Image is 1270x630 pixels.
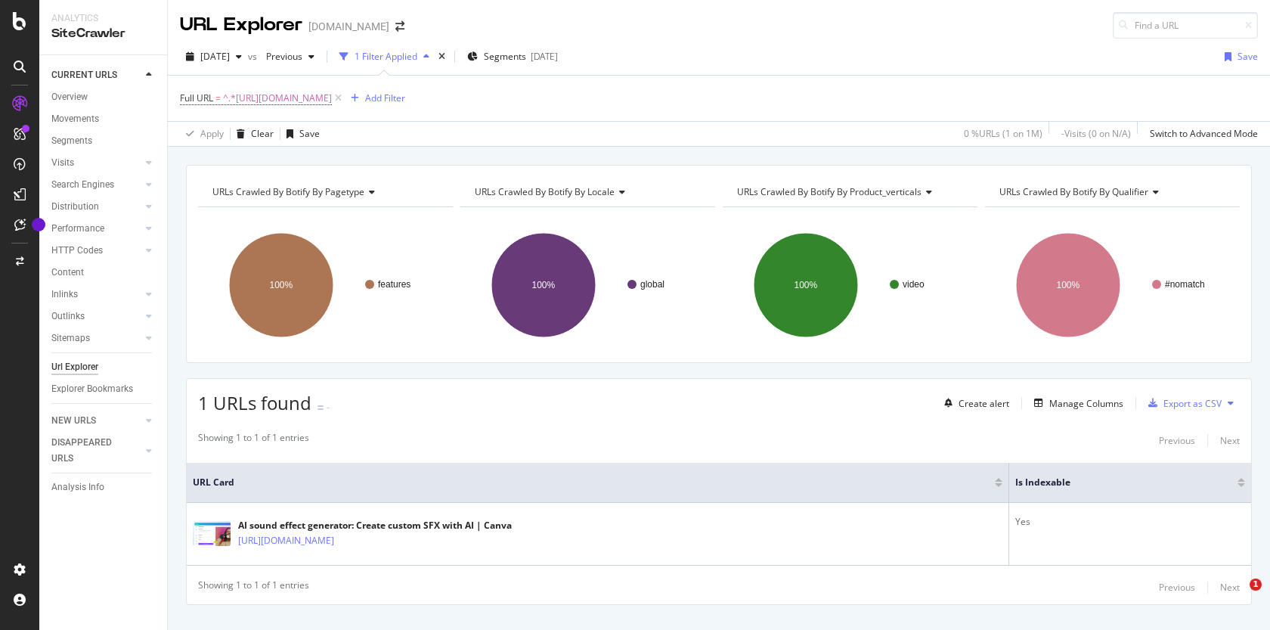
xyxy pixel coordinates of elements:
text: 100% [1057,280,1080,290]
button: Previous [260,45,321,69]
div: Sitemaps [51,331,90,346]
a: Distribution [51,199,141,215]
a: HTTP Codes [51,243,141,259]
a: Analysis Info [51,479,156,495]
span: Segments [484,50,526,63]
a: Search Engines [51,177,141,193]
h4: URLs Crawled By Botify By product_verticals [734,180,964,204]
button: 1 Filter Applied [333,45,435,69]
span: 1 [1250,579,1262,591]
span: = [215,92,221,104]
div: Url Explorer [51,359,98,375]
span: Is Indexable [1015,476,1215,489]
button: Export as CSV [1142,391,1222,415]
div: Analysis Info [51,479,104,495]
div: Overview [51,89,88,105]
button: Switch to Advanced Mode [1144,122,1258,146]
div: Performance [51,221,104,237]
div: Apply [200,127,224,140]
div: times [435,49,448,64]
a: Visits [51,155,141,171]
span: Previous [260,50,302,63]
div: Save [1237,50,1258,63]
span: URLs Crawled By Botify By locale [475,185,615,198]
div: Segments [51,133,92,149]
svg: A chart. [460,219,712,351]
div: Switch to Advanced Mode [1150,127,1258,140]
button: Save [1219,45,1258,69]
span: URLs Crawled By Botify By qualifier [999,185,1148,198]
h4: URLs Crawled By Botify By pagetype [209,180,439,204]
h4: URLs Crawled By Botify By locale [472,180,702,204]
div: 0 % URLs ( 1 on 1M ) [964,127,1042,140]
a: CURRENT URLS [51,67,141,83]
div: Tooltip anchor [32,218,45,231]
img: Equal [317,405,324,410]
button: Clear [231,122,274,146]
button: Apply [180,122,224,146]
h4: URLs Crawled By Botify By qualifier [996,180,1226,204]
div: Search Engines [51,177,114,193]
span: ^.*[URL][DOMAIN_NAME] [223,88,332,109]
div: Distribution [51,199,99,215]
a: DISAPPEARED URLS [51,435,141,467]
a: Inlinks [51,287,141,303]
text: 100% [532,280,556,290]
div: Movements [51,111,99,127]
div: - [327,401,330,414]
div: CURRENT URLS [51,67,117,83]
button: Segments[DATE] [461,45,564,69]
a: Explorer Bookmarks [51,381,156,397]
div: URL Explorer [180,12,302,38]
div: A chart. [723,219,974,351]
text: 100% [795,280,818,290]
div: Outlinks [51,309,85,324]
span: URLs Crawled By Botify By product_verticals [737,185,922,198]
div: Analytics [51,12,155,25]
a: Url Explorer [51,359,156,375]
div: SiteCrawler [51,25,155,42]
svg: A chart. [985,219,1237,351]
div: NEW URLS [51,413,96,429]
a: Overview [51,89,156,105]
div: Export as CSV [1163,397,1222,410]
text: #nomatch [1165,279,1205,290]
input: Find a URL [1113,12,1258,39]
div: [DATE] [531,50,558,63]
a: Movements [51,111,156,127]
div: Save [299,127,320,140]
iframe: Intercom live chat [1219,579,1255,615]
button: Add Filter [345,89,405,107]
img: main image [193,521,231,546]
button: Create alert [938,391,1009,415]
text: video [903,279,925,290]
div: DISAPPEARED URLS [51,435,128,467]
div: Previous [1159,434,1195,447]
a: Outlinks [51,309,141,324]
div: 1 Filter Applied [355,50,417,63]
button: Previous [1159,579,1195,597]
div: Add Filter [365,92,405,104]
svg: A chart. [198,219,450,351]
div: AI sound effect generator: Create custom SFX with AI | Canva [238,519,512,532]
button: Previous [1159,431,1195,449]
div: Showing 1 to 1 of 1 entries [198,431,309,449]
text: 100% [270,280,293,290]
button: Next [1220,431,1240,449]
div: HTTP Codes [51,243,103,259]
a: [URL][DOMAIN_NAME] [238,533,334,548]
span: 2025 Jul. 20th [200,50,230,63]
div: Clear [251,127,274,140]
a: Segments [51,133,156,149]
span: URLs Crawled By Botify By pagetype [212,185,364,198]
span: URL Card [193,476,991,489]
div: Yes [1015,515,1245,529]
div: Previous [1159,581,1195,594]
button: [DATE] [180,45,248,69]
a: Sitemaps [51,331,141,346]
text: features [378,279,410,290]
div: Create alert [959,397,1009,410]
span: 1 URLs found [198,390,311,415]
